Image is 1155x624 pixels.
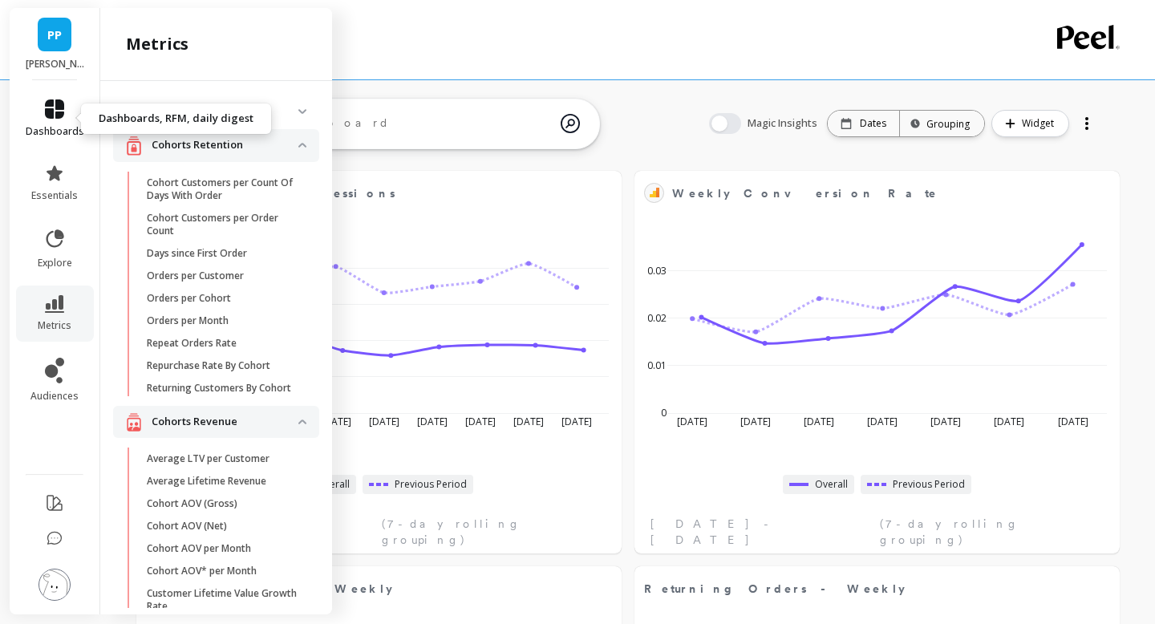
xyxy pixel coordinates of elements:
p: Cohort Customers per Order Count [147,212,300,237]
p: Cohort AOV (Gross) [147,497,237,510]
p: Porter Road - porterroad.myshopify.com [26,58,84,71]
p: Orders per Month [147,314,229,327]
p: Attribution [152,103,298,120]
p: Cohort AOV per Month [147,542,251,555]
span: Magic Insights [748,115,821,132]
p: Orders per Customer [147,269,244,282]
img: navigation item icon [126,105,142,118]
img: down caret icon [298,419,306,424]
span: Overall [317,478,350,491]
span: metrics [38,319,71,332]
span: Weekly Conversion Rate [672,182,1059,205]
p: Days since First Order [147,247,247,260]
span: Weekly Total Sessions [174,182,561,205]
p: Customer Lifetime Value Growth Rate [147,587,300,613]
span: Weekly Conversion Rate [672,185,938,202]
span: dashboards [26,125,84,138]
p: Repeat Orders Rate [147,337,237,350]
img: down caret icon [298,109,306,114]
span: essentials [31,189,78,202]
p: Repurchase Rate By Cohort [147,359,270,372]
h2: metrics [126,33,188,55]
div: Grouping [914,116,970,132]
span: Returning Orders - Weekly [644,577,1059,600]
p: Orders per Cohort [147,292,231,305]
span: New Orders - Weekly [146,577,561,600]
span: Previous Period [395,478,467,491]
span: Previous Period [893,478,965,491]
span: (7-day rolling grouping) [382,516,606,548]
span: Returning Orders - Weekly [644,581,905,598]
span: [DATE] - [DATE] [650,516,875,548]
img: profile picture [38,569,71,601]
span: (7-day rolling grouping) [880,516,1104,548]
img: navigation item icon [126,412,142,432]
span: Overall [815,478,848,491]
span: explore [38,257,72,269]
span: PP [47,26,62,44]
p: Dates [860,117,886,130]
p: Cohort Customers per Count Of Days With Order [147,176,300,202]
img: navigation item icon [126,136,142,156]
p: Cohort AOV (Net) [147,520,227,533]
p: Average Lifetime Revenue [147,475,266,488]
span: audiences [30,390,79,403]
img: magic search icon [561,102,580,145]
p: Cohorts Retention [152,137,298,153]
p: Cohorts Revenue [152,414,298,430]
p: Average LTV per Customer [147,452,269,465]
p: Cohort AOV* per Month [147,565,257,577]
span: Widget [1022,115,1059,132]
button: Widget [991,110,1069,137]
p: Returning Customers By Cohort [147,382,291,395]
img: down caret icon [298,143,306,148]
